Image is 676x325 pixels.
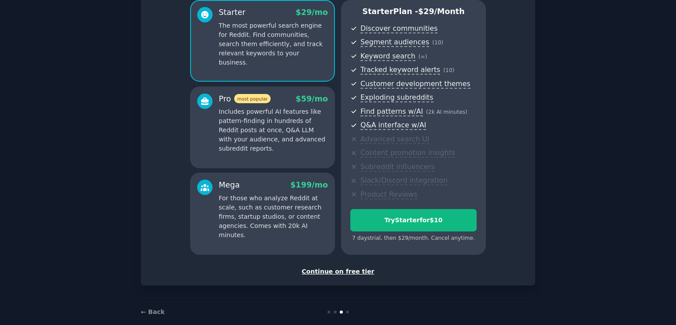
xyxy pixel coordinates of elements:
[419,54,427,60] span: ( ∞ )
[360,93,433,102] span: Exploding subreddits
[219,194,328,240] p: For those who analyze Reddit at scale, such as customer research firms, startup studios, or conte...
[360,65,440,75] span: Tracked keyword alerts
[360,38,429,47] span: Segment audiences
[360,52,415,61] span: Keyword search
[360,162,434,172] span: Subreddit influencers
[141,308,165,315] a: ← Back
[219,21,328,67] p: The most powerful search engine for Reddit. Find communities, search them efficiently, and track ...
[219,180,240,191] div: Mega
[360,79,470,89] span: Customer development themes
[219,107,328,153] p: Includes powerful AI features like pattern-finding in hundreds of Reddit posts at once, Q&A LLM w...
[418,7,465,16] span: $ 29 /month
[350,235,477,242] div: 7 days trial, then $ 29 /month . Cancel anytime.
[219,94,271,105] div: Pro
[290,181,328,189] span: $ 199 /mo
[360,176,448,185] span: Slack/Discord integration
[360,107,423,116] span: Find patterns w/AI
[350,209,477,231] button: TryStarterfor$10
[296,94,328,103] span: $ 59 /mo
[296,8,328,17] span: $ 29 /mo
[360,24,437,33] span: Discover communities
[432,40,443,46] span: ( 10 )
[360,135,429,144] span: Advanced search UI
[360,190,417,199] span: Product Reviews
[360,148,455,158] span: Content promotion insights
[443,67,454,73] span: ( 10 )
[351,216,476,225] div: Try Starter for $10
[360,121,426,130] span: Q&A interface w/AI
[219,7,246,18] div: Starter
[150,267,526,276] div: Continue on free tier
[350,6,477,17] p: Starter Plan -
[234,94,271,103] span: most popular
[426,109,467,115] span: ( 2k AI minutes )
